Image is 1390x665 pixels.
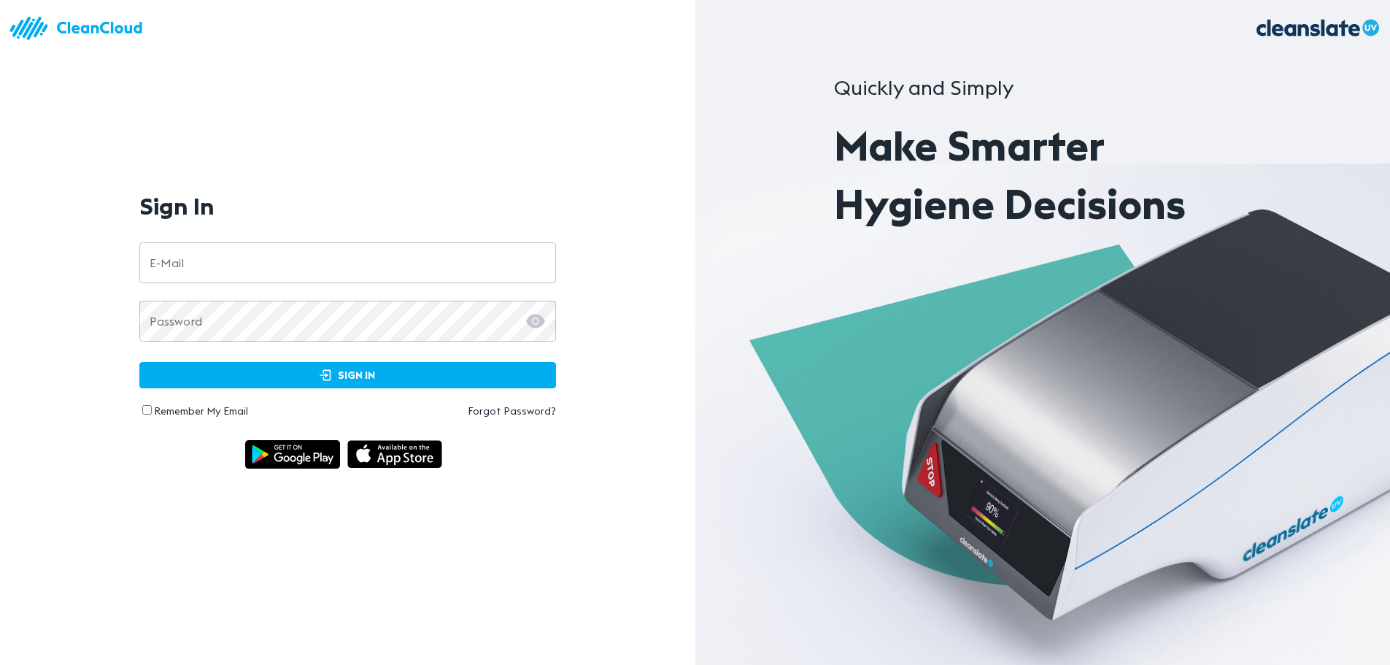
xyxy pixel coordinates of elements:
[154,404,248,418] label: Remember My Email
[1244,7,1390,49] img: logo_.070fea6c.svg
[245,440,340,469] img: img_android.ce55d1a6.svg
[347,440,442,469] img: img_appstore.1cb18997.svg
[834,117,1251,234] p: Make Smarter Hygiene Decisions
[139,193,215,220] h1: Sign In
[347,404,556,418] a: Forgot Password?
[139,362,557,389] button: Sign In
[7,7,153,49] img: logo.83bc1f05.svg
[155,366,541,385] span: Sign In
[834,74,1013,101] span: Quickly and Simply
